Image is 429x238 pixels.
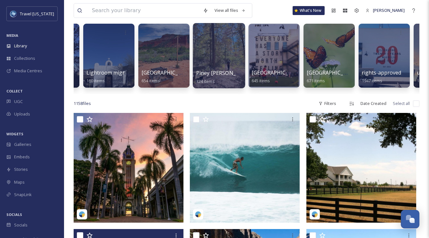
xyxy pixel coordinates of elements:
span: Media Centres [14,68,42,74]
span: Select all [393,100,410,107]
a: [PERSON_NAME] [362,4,408,17]
span: UGC [14,99,23,105]
a: [GEOGRAPHIC_DATA][US_STATE]671 items [307,70,387,83]
span: Maps [14,179,25,185]
div: Date Created [357,97,390,110]
span: SOCIALS [6,212,22,217]
span: 645 items [252,78,270,83]
button: Open Chat [401,210,419,228]
img: tiogatours-18109324027563125.jpeg [74,113,183,223]
a: [GEOGRAPHIC_DATA]654 items [142,70,193,83]
span: 160 items [86,78,105,83]
a: Piney [PERSON_NAME]324 items [196,70,253,84]
span: [GEOGRAPHIC_DATA] [252,69,303,76]
span: Stories [14,166,28,172]
span: 324 items [196,78,215,84]
span: [PERSON_NAME] [373,7,405,13]
span: Embeds [14,154,30,160]
img: snapsea-logo.png [79,211,85,218]
span: Uploads [14,111,30,117]
span: Galleries [14,141,31,147]
span: Socials [14,222,28,228]
span: 654 items [142,78,160,83]
span: [GEOGRAPHIC_DATA] [142,69,193,76]
span: rights-approved [362,69,401,76]
img: snapsea-logo.png [195,211,201,218]
span: 1947 items [362,78,382,83]
a: View all files [211,4,249,17]
a: rights-approved1947 items [362,70,401,83]
a: What's New [293,6,325,15]
a: [GEOGRAPHIC_DATA]645 items [252,70,303,83]
img: tiogatours-17984005328885521.jpeg [190,113,300,223]
span: MEDIA [6,33,18,38]
span: Lightroom migration [86,69,137,76]
span: Travel [US_STATE] [20,11,54,17]
span: [GEOGRAPHIC_DATA][US_STATE] [307,69,387,76]
a: Lightroom migration160 items [86,70,137,83]
span: Library [14,43,27,49]
span: COLLECT [6,89,23,93]
span: WIDGETS [6,131,23,136]
span: SnapLink [14,192,32,198]
span: Piney [PERSON_NAME] [196,69,253,76]
img: images%20%281%29.jpeg [10,11,17,17]
span: 1158 file s [74,100,91,107]
span: Collections [14,55,35,61]
div: Filters [315,97,339,110]
input: Search your library [89,4,200,18]
span: 671 items [307,78,325,83]
img: tiogatours-18022976558779399.jpeg [306,113,416,223]
img: snapsea-logo.png [312,211,318,218]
